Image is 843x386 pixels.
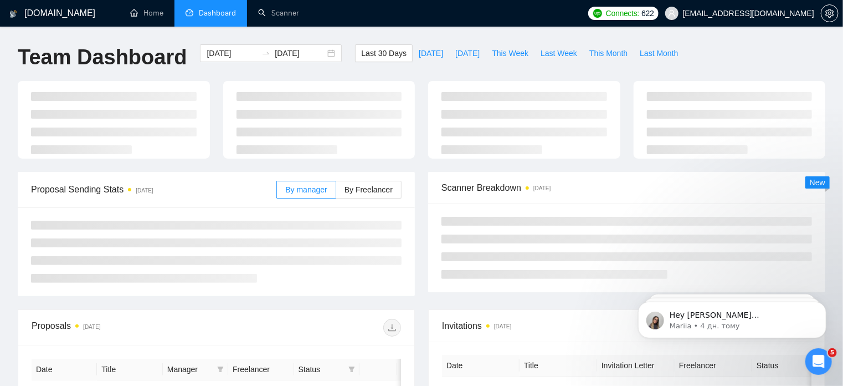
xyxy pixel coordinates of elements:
button: This Month [583,44,634,62]
th: Date [32,359,97,380]
span: By manager [285,185,327,194]
time: [DATE] [494,323,511,329]
button: This Week [486,44,534,62]
th: Status [752,355,830,377]
span: filter [215,361,226,378]
span: This Week [492,47,528,59]
th: Title [520,355,597,377]
th: Freelancer [228,359,294,380]
button: Last Month [634,44,684,62]
input: End date [275,47,325,59]
th: Freelancer [675,355,752,377]
span: Status [299,363,344,375]
h1: Team Dashboard [18,44,187,70]
a: homeHome [130,8,163,18]
button: [DATE] [449,44,486,62]
th: Manager [163,359,228,380]
time: [DATE] [136,187,153,194]
span: Last Month [640,47,678,59]
span: filter [346,361,357,378]
span: Proposal Sending Stats [31,182,276,196]
span: setting [821,9,838,18]
span: [DATE] [419,47,443,59]
img: logo [9,5,17,23]
span: Last Week [541,47,577,59]
span: 622 [641,7,654,19]
span: dashboard [186,9,193,17]
span: [DATE] [455,47,480,59]
span: New [810,178,825,187]
span: swap-right [261,49,270,58]
a: setting [821,9,839,18]
span: Hey [PERSON_NAME][EMAIL_ADDRESS][DOMAIN_NAME], Looks like your Upwork agency [PERSON_NAME] Design... [48,32,191,206]
span: Scanner Breakdown [441,181,812,195]
span: By Freelancer [345,185,393,194]
button: [DATE] [413,44,449,62]
time: [DATE] [533,185,551,191]
span: Manager [167,363,213,375]
div: Proposals [32,319,217,337]
button: setting [821,4,839,22]
span: This Month [589,47,628,59]
span: filter [217,366,224,373]
th: Date [442,355,520,377]
span: Invitations [442,319,811,333]
span: to [261,49,270,58]
span: Dashboard [199,8,236,18]
span: user [668,9,676,17]
th: Title [97,359,162,380]
a: searchScanner [258,8,299,18]
button: Last Week [534,44,583,62]
span: filter [348,366,355,373]
th: Invitation Letter [597,355,675,377]
iframe: Intercom live chat [805,348,832,375]
input: Start date [207,47,257,59]
button: Last 30 Days [355,44,413,62]
time: [DATE] [83,324,100,330]
iframe: Intercom notifications повідомлення [621,278,843,356]
img: upwork-logo.png [593,9,602,18]
p: Message from Mariia, sent 4 дн. тому [48,43,191,53]
span: Connects: [606,7,639,19]
span: 5 [828,348,837,357]
span: Last 30 Days [361,47,407,59]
